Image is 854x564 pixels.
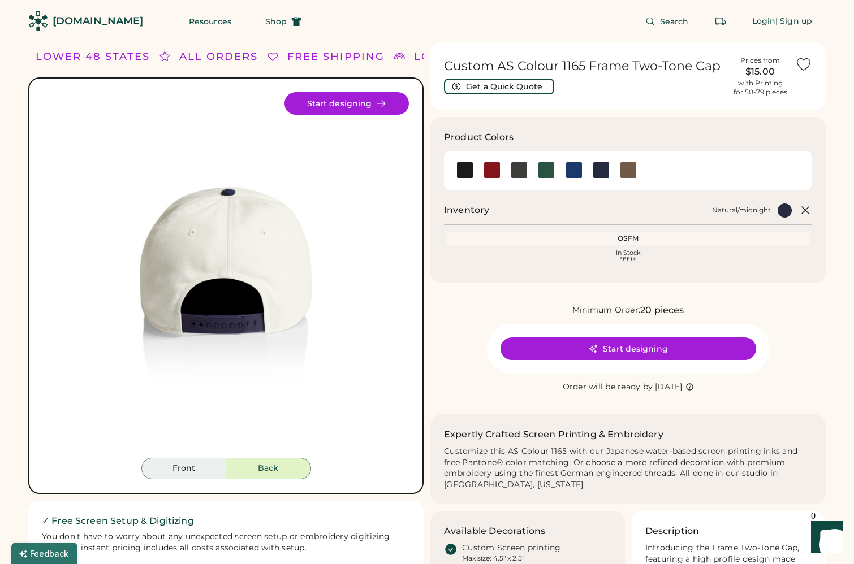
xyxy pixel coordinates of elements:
[775,16,812,27] div: | Sign up
[462,554,524,563] div: Max size: 4.5" x 2.5"
[36,49,150,64] div: LOWER 48 STATES
[660,18,689,25] span: Search
[444,203,489,217] h2: Inventory
[444,79,554,94] button: Get a Quick Quote
[740,56,780,65] div: Prices from
[501,337,756,360] button: Start designing
[179,49,258,64] div: ALL ORDERS
[284,92,409,115] button: Start designing
[141,458,226,479] button: Front
[444,58,725,74] h1: Custom AS Colour 1165 Frame Two-Tone Cap
[444,524,545,538] h3: Available Decorations
[287,49,385,64] div: FREE SHIPPING
[28,11,48,31] img: Rendered Logo - Screens
[572,305,641,316] div: Minimum Order:
[448,234,808,243] div: OSFM
[752,16,776,27] div: Login
[53,14,143,28] div: [DOMAIN_NAME]
[640,303,684,317] div: 20 pieces
[709,10,732,33] button: Retrieve an order
[712,206,771,215] div: Natural/midnight
[265,18,287,25] span: Shop
[655,381,683,393] div: [DATE]
[444,446,812,491] div: Customize this AS Colour 1165 with our Japanese water-based screen printing inks and free Pantone...
[444,428,663,441] h2: Expertly Crafted Screen Printing & Embroidery
[563,381,653,393] div: Order will be ready by
[252,10,315,33] button: Shop
[734,79,787,97] div: with Printing for 50-79 pieces
[645,524,700,538] h3: Description
[462,543,561,554] div: Custom Screen printing
[444,131,514,144] h3: Product Colors
[226,458,311,479] button: Back
[632,10,702,33] button: Search
[43,92,409,458] img: 1165 - Natural/midnight Back Image
[448,250,808,262] div: In Stock 999+
[414,49,528,64] div: LOWER 48 STATES
[800,513,849,562] iframe: Front Chat
[42,514,410,528] h2: ✓ Free Screen Setup & Digitizing
[732,65,788,79] div: $15.00
[43,92,409,458] div: 1165 Style Image
[175,10,245,33] button: Resources
[42,531,410,554] div: You don't have to worry about any unexpected screen setup or embroidery digitizing fees. Our inst...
